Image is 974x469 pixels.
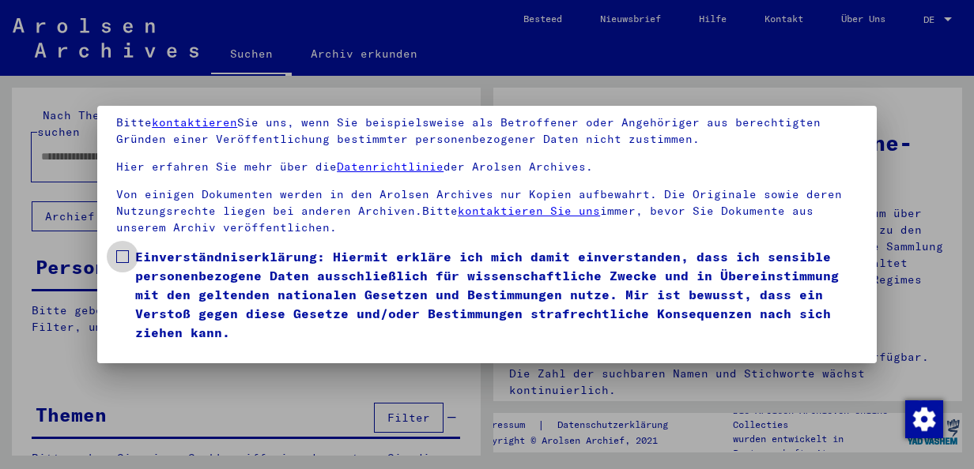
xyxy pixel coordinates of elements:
[337,159,444,174] a: Datenrichtlinie
[116,186,858,236] p: Von einigen Dokumenten werden in den Arolsen Archives nur Kopien aufbewahrt. Die Originale sowie ...
[152,115,237,129] a: kontaktieren
[135,249,839,340] font: Einverständniserklärung: Hiermit erkläre ich mich damit einverstanden, dass ich sensible personen...
[905,400,943,438] img: Zustimmung ändern
[116,159,858,175] p: Hier erfahren Sie mehr über die der Arolsen Archives.
[116,114,858,148] p: Bitte Sie uns, wenn Sie beispielsweise als Betroffener oder Angehöriger aus berechtigten Gründen ...
[458,204,600,218] a: kontaktieren Sie uns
